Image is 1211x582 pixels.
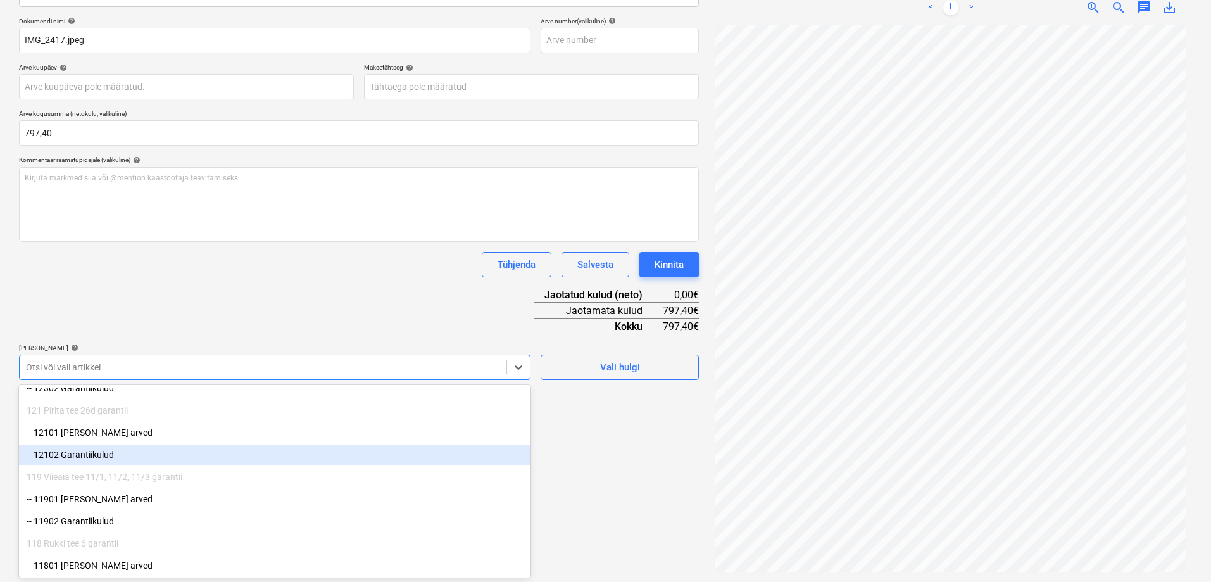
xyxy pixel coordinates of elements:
[364,63,699,72] div: Maksetähtaeg
[498,256,536,273] div: Tühjenda
[19,467,530,487] div: 119 Viieaia tee 11/1, 11/2, 11/3 garantii
[19,378,530,398] div: -- 12302 Garantiikulud
[19,120,699,146] input: Arve kogusumma (netokulu, valikuline)
[534,288,663,303] div: Jaotatud kulud (neto)
[19,344,530,352] div: [PERSON_NAME]
[19,63,354,72] div: Arve kuupäev
[19,445,530,465] div: -- 12102 Garantiikulud
[364,74,699,99] input: Tähtaega pole määratud
[130,156,141,164] span: help
[19,489,530,509] div: -- 11901 [PERSON_NAME] arved
[19,422,530,443] div: -- 12101 [PERSON_NAME] arved
[663,319,699,334] div: 797,40€
[655,256,684,273] div: Kinnita
[562,252,629,277] button: Salvesta
[639,252,699,277] button: Kinnita
[19,533,530,554] div: 118 Rukki tee 6 garantii
[68,344,78,351] span: help
[534,303,663,319] div: Jaotamata kulud
[19,156,699,164] div: Kommentaar raamatupidajale (valikuline)
[19,511,530,531] div: -- 11902 Garantiikulud
[19,555,530,576] div: -- 11801 [PERSON_NAME] arved
[600,359,640,376] div: Vali hulgi
[663,303,699,319] div: 797,40€
[534,319,663,334] div: Kokku
[663,288,699,303] div: 0,00€
[19,400,530,421] div: 121 Pirita tee 26d garantii
[19,555,530,576] div: -- 11801 Mahakantud arved
[541,17,699,25] div: Arve number (valikuline)
[577,256,613,273] div: Salvesta
[541,28,699,53] input: Arve number
[19,422,530,443] div: -- 12101 Mahakantud arved
[19,74,354,99] input: Arve kuupäeva pole määratud.
[65,17,75,25] span: help
[19,489,530,509] div: -- 11901 Mahakantud arved
[403,64,413,72] span: help
[57,64,67,72] span: help
[19,110,699,120] p: Arve kogusumma (netokulu, valikuline)
[482,252,551,277] button: Tühjenda
[606,17,616,25] span: help
[19,28,530,53] input: Dokumendi nimi
[541,355,699,380] button: Vali hulgi
[19,17,530,25] div: Dokumendi nimi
